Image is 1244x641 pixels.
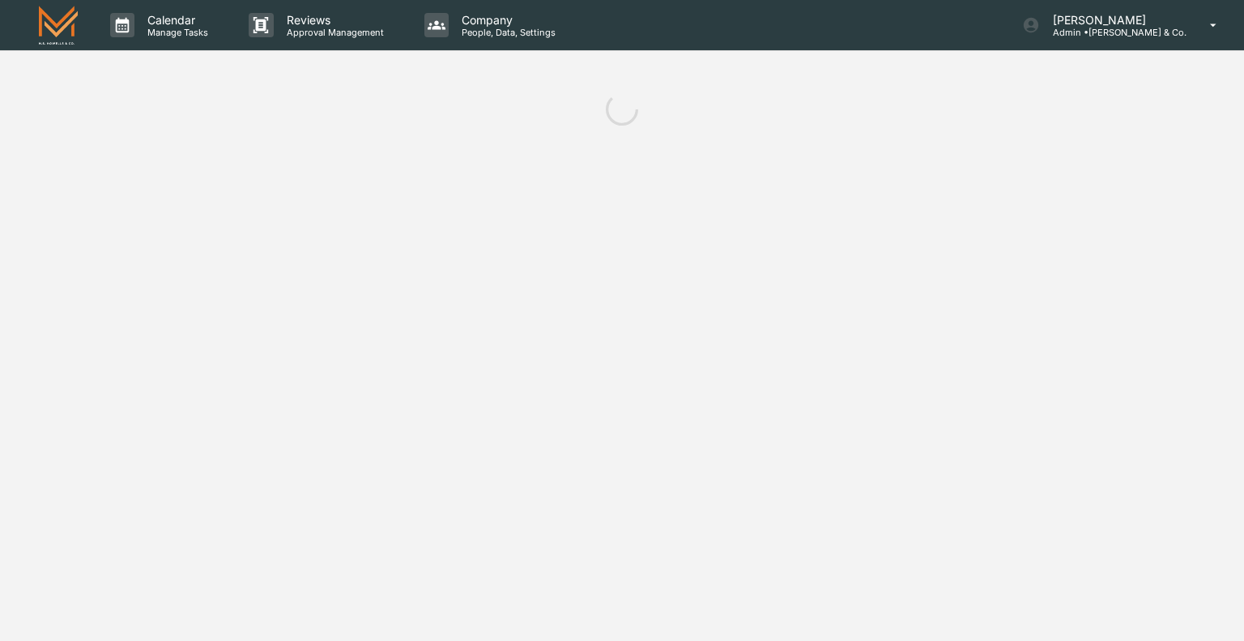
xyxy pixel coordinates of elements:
p: People, Data, Settings [449,27,564,38]
p: Approval Management [274,27,392,38]
p: Admin • [PERSON_NAME] & Co. [1040,27,1186,38]
p: Manage Tasks [134,27,216,38]
p: [PERSON_NAME] [1040,13,1186,27]
p: Calendar [134,13,216,27]
p: Company [449,13,564,27]
p: Reviews [274,13,392,27]
img: logo [39,6,78,44]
